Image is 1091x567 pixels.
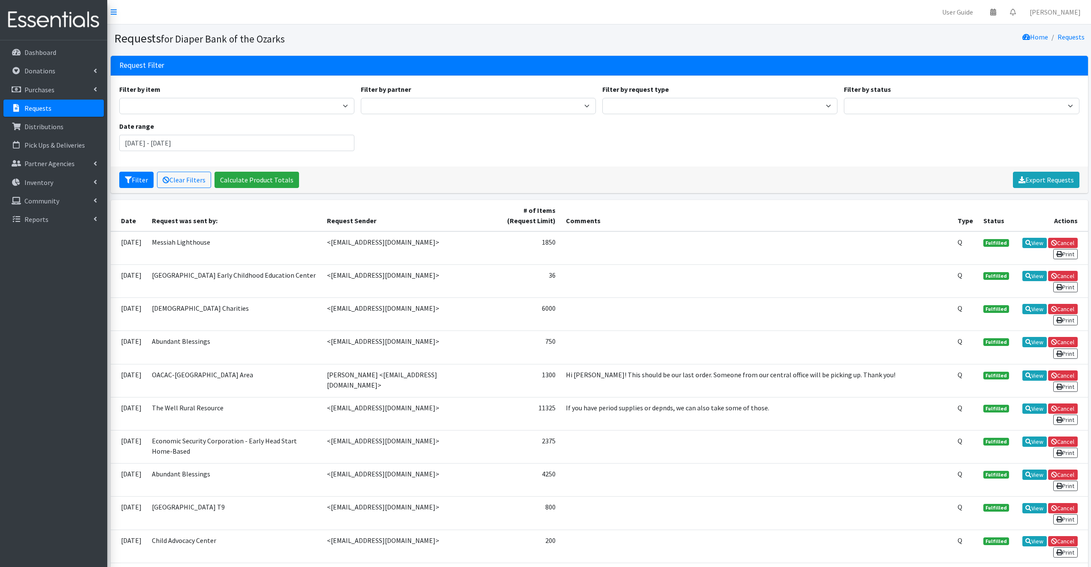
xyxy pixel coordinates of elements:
[983,239,1009,247] span: Fulfilled
[119,172,154,188] button: Filter
[1058,33,1085,41] a: Requests
[1053,547,1078,558] a: Print
[1048,437,1078,447] a: Cancel
[111,430,147,463] td: [DATE]
[958,503,962,511] abbr: Quantity
[111,397,147,430] td: [DATE]
[147,530,322,563] td: Child Advocacy Center
[958,437,962,445] abbr: Quantity
[1048,304,1078,314] a: Cancel
[1048,238,1078,248] a: Cancel
[3,136,104,154] a: Pick Ups & Deliveries
[490,200,561,231] th: # of Items (Request Limit)
[147,200,322,231] th: Request was sent by:
[111,464,147,497] td: [DATE]
[147,464,322,497] td: Abundant Blessings
[1053,514,1078,525] a: Print
[983,272,1009,280] span: Fulfilled
[952,200,978,231] th: Type
[1013,172,1079,188] a: Export Requests
[1022,370,1047,381] a: View
[111,231,147,265] td: [DATE]
[844,84,891,94] label: Filter by status
[1053,349,1078,359] a: Print
[1022,503,1047,513] a: View
[24,141,85,149] p: Pick Ups & Deliveries
[1053,282,1078,292] a: Print
[1053,382,1078,392] a: Print
[24,48,56,57] p: Dashboard
[490,397,561,430] td: 11325
[983,504,1009,512] span: Fulfilled
[978,200,1014,231] th: Status
[147,397,322,430] td: The Well Rural Resource
[1048,337,1078,347] a: Cancel
[119,61,164,70] h3: Request Filter
[490,530,561,563] td: 200
[147,331,322,364] td: Abundant Blessings
[983,537,1009,545] span: Fulfilled
[111,200,147,231] th: Date
[147,264,322,297] td: [GEOGRAPHIC_DATA] Early Childhood Education Center
[322,530,489,563] td: <[EMAIL_ADDRESS][DOMAIN_NAME]>
[1048,503,1078,513] a: Cancel
[147,364,322,397] td: OACAC-[GEOGRAPHIC_DATA] Area
[119,135,354,151] input: January 1, 2011 - December 31, 2011
[24,159,75,168] p: Partner Agencies
[322,497,489,530] td: <[EMAIL_ADDRESS][DOMAIN_NAME]>
[157,172,211,188] a: Clear Filters
[1053,481,1078,491] a: Print
[322,430,489,463] td: <[EMAIL_ADDRESS][DOMAIN_NAME]>
[1053,249,1078,259] a: Print
[490,464,561,497] td: 4250
[1053,448,1078,458] a: Print
[322,464,489,497] td: <[EMAIL_ADDRESS][DOMAIN_NAME]>
[3,211,104,228] a: Reports
[114,31,596,46] h1: Requests
[24,104,51,112] p: Requests
[983,305,1009,313] span: Fulfilled
[161,33,285,45] small: for Diaper Bank of the Ozarks
[24,122,63,131] p: Distributions
[119,84,160,94] label: Filter by item
[983,405,1009,412] span: Fulfilled
[490,430,561,463] td: 2375
[1022,470,1047,480] a: View
[1022,337,1047,347] a: View
[1048,470,1078,480] a: Cancel
[983,471,1009,479] span: Fulfilled
[561,397,952,430] td: If you have period supplies or depnds, we can also take some of those.
[958,370,962,379] abbr: Quantity
[322,200,489,231] th: Request Sender
[1022,238,1047,248] a: View
[119,121,154,131] label: Date range
[111,364,147,397] td: [DATE]
[3,100,104,117] a: Requests
[147,231,322,265] td: Messiah Lighthouse
[1022,304,1047,314] a: View
[24,85,54,94] p: Purchases
[147,430,322,463] td: Economic Security Corporation - Early Head Start Home-Based
[3,118,104,135] a: Distributions
[1048,370,1078,381] a: Cancel
[1022,33,1048,41] a: Home
[1014,200,1088,231] th: Actions
[322,364,489,397] td: [PERSON_NAME] <[EMAIL_ADDRESS][DOMAIN_NAME]>
[490,331,561,364] td: 750
[361,84,411,94] label: Filter by partner
[958,470,962,478] abbr: Quantity
[24,67,55,75] p: Donations
[3,81,104,98] a: Purchases
[3,155,104,172] a: Partner Agencies
[561,364,952,397] td: Hi [PERSON_NAME]! This should be our last order. Someone from our central office will be picking ...
[958,238,962,246] abbr: Quantity
[24,215,48,224] p: Reports
[490,264,561,297] td: 36
[490,231,561,265] td: 1850
[3,192,104,209] a: Community
[3,174,104,191] a: Inventory
[322,264,489,297] td: <[EMAIL_ADDRESS][DOMAIN_NAME]>
[1022,403,1047,414] a: View
[983,438,1009,446] span: Fulfilled
[1048,536,1078,546] a: Cancel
